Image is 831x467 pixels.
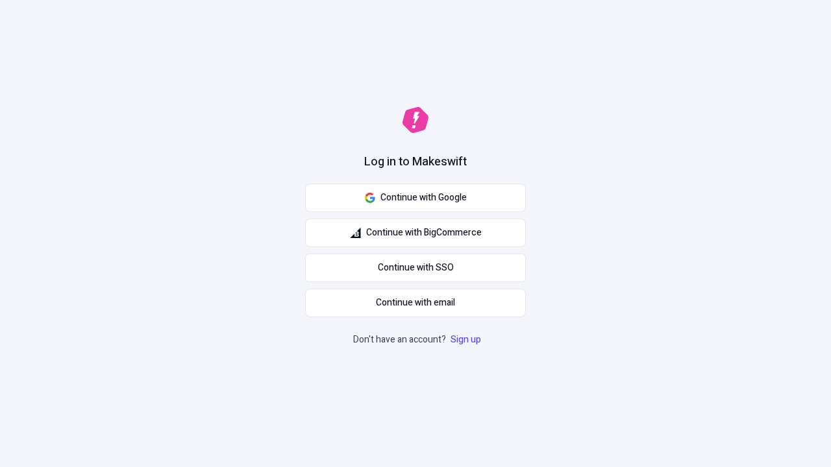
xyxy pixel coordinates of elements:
h1: Log in to Makeswift [364,154,467,171]
a: Sign up [448,333,484,346]
span: Continue with email [376,296,455,310]
button: Continue with BigCommerce [305,219,526,247]
span: Continue with BigCommerce [366,226,482,240]
a: Continue with SSO [305,254,526,282]
button: Continue with Google [305,184,526,212]
span: Continue with Google [380,191,467,205]
button: Continue with email [305,289,526,317]
p: Don't have an account? [353,333,484,347]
